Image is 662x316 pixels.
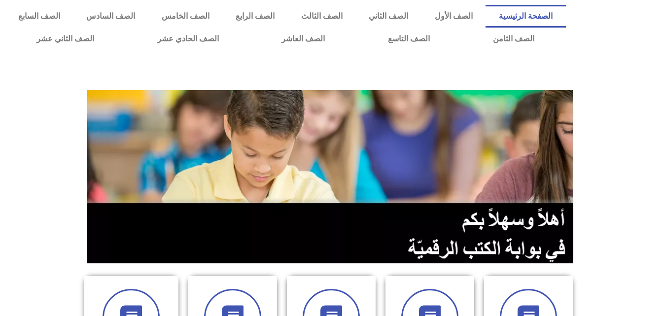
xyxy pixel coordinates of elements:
[73,5,148,28] a: الصف السادس
[288,5,355,28] a: الصف الثالث
[148,5,222,28] a: الصف الخامس
[355,5,421,28] a: الصف الثاني
[5,5,73,28] a: الصف السابع
[5,28,126,50] a: الصف الثاني عشر
[250,28,356,50] a: الصف العاشر
[486,5,565,28] a: الصفحة الرئيسية
[222,5,287,28] a: الصف الرابع
[461,28,566,50] a: الصف الثامن
[421,5,486,28] a: الصف الأول
[356,28,461,50] a: الصف التاسع
[126,28,250,50] a: الصف الحادي عشر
